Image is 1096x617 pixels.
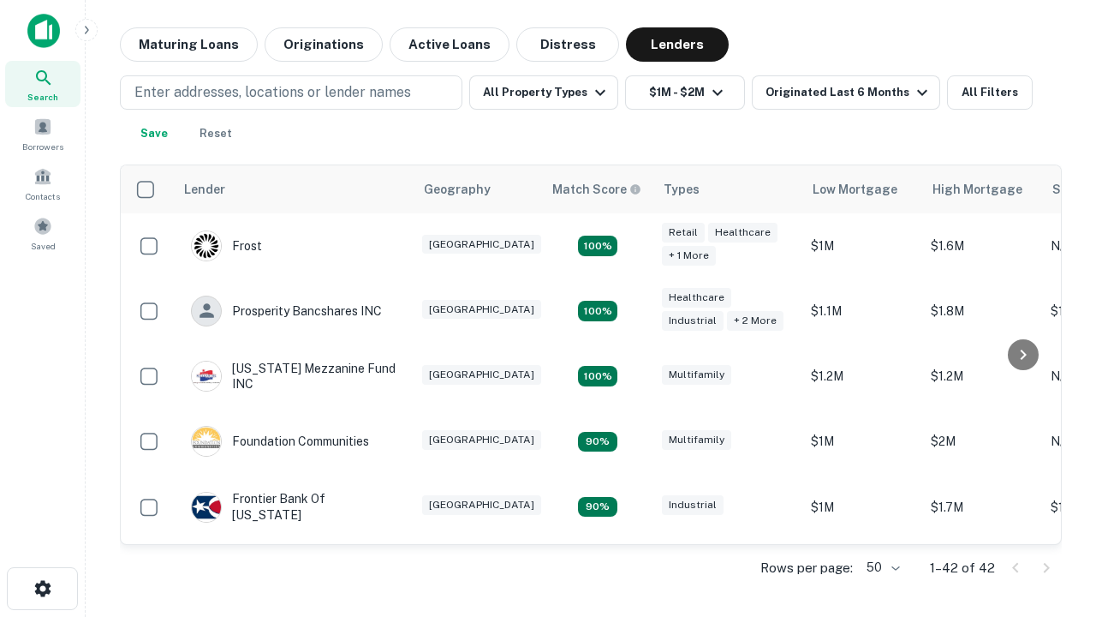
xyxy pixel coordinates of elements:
[802,165,922,213] th: Low Mortgage
[922,344,1042,409] td: $1.2M
[424,179,491,200] div: Geography
[27,14,60,48] img: capitalize-icon.png
[922,279,1042,344] td: $1.8M
[664,179,700,200] div: Types
[174,165,414,213] th: Lender
[31,239,56,253] span: Saved
[578,301,617,321] div: Matching Properties: 8, hasApolloMatch: undefined
[860,555,902,580] div: 50
[625,75,745,110] button: $1M - $2M
[422,495,541,515] div: [GEOGRAPHIC_DATA]
[662,495,724,515] div: Industrial
[422,235,541,255] div: [GEOGRAPHIC_DATA]
[192,231,221,261] img: picture
[760,558,853,578] p: Rows per page:
[752,75,940,110] button: Originated Last 6 Months
[922,540,1042,605] td: $1.4M
[516,27,619,62] button: Distress
[765,82,932,103] div: Originated Last 6 Months
[813,179,897,200] div: Low Mortgage
[922,165,1042,213] th: High Mortgage
[578,366,617,386] div: Matching Properties: 5, hasApolloMatch: undefined
[662,223,705,243] div: Retail
[552,180,638,199] h6: Match Score
[1010,480,1096,562] iframe: Chat Widget
[192,362,221,391] img: picture
[22,140,63,153] span: Borrowers
[802,540,922,605] td: $1.4M
[662,430,731,450] div: Multifamily
[5,61,80,107] a: Search
[422,430,541,450] div: [GEOGRAPHIC_DATA]
[127,117,182,151] button: Save your search to get updates of matches that match your search criteria.
[932,179,1022,200] div: High Mortgage
[802,474,922,539] td: $1M
[727,311,783,331] div: + 2 more
[802,409,922,474] td: $1M
[184,179,225,200] div: Lender
[662,365,731,385] div: Multifamily
[5,160,80,207] a: Contacts
[265,27,383,62] button: Originations
[134,82,411,103] p: Enter addresses, locations or lender names
[930,558,995,578] p: 1–42 of 42
[390,27,509,62] button: Active Loans
[120,75,462,110] button: Enter addresses, locations or lender names
[802,344,922,409] td: $1.2M
[662,288,731,308] div: Healthcare
[947,75,1033,110] button: All Filters
[662,246,716,266] div: + 1 more
[922,409,1042,474] td: $2M
[422,365,541,385] div: [GEOGRAPHIC_DATA]
[191,426,369,457] div: Foundation Communities
[414,165,542,213] th: Geography
[578,497,617,518] div: Matching Properties: 4, hasApolloMatch: undefined
[191,361,396,392] div: [US_STATE] Mezzanine Fund INC
[653,165,802,213] th: Types
[802,279,922,344] td: $1.1M
[578,236,617,256] div: Matching Properties: 5, hasApolloMatch: undefined
[422,300,541,320] div: [GEOGRAPHIC_DATA]
[191,296,382,326] div: Prosperity Bancshares INC
[191,491,396,522] div: Frontier Bank Of [US_STATE]
[552,180,641,199] div: Capitalize uses an advanced AI algorithm to match your search with the best lender. The match sco...
[5,210,80,256] a: Saved
[662,311,724,331] div: Industrial
[626,27,729,62] button: Lenders
[191,231,262,261] div: Frost
[578,432,617,452] div: Matching Properties: 4, hasApolloMatch: undefined
[708,223,777,243] div: Healthcare
[542,165,653,213] th: Capitalize uses an advanced AI algorithm to match your search with the best lender. The match sco...
[192,427,221,456] img: picture
[188,117,243,151] button: Reset
[922,474,1042,539] td: $1.7M
[5,111,80,157] a: Borrowers
[922,213,1042,279] td: $1.6M
[27,90,58,104] span: Search
[192,493,221,522] img: picture
[802,213,922,279] td: $1M
[469,75,618,110] button: All Property Types
[120,27,258,62] button: Maturing Loans
[26,189,60,203] span: Contacts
